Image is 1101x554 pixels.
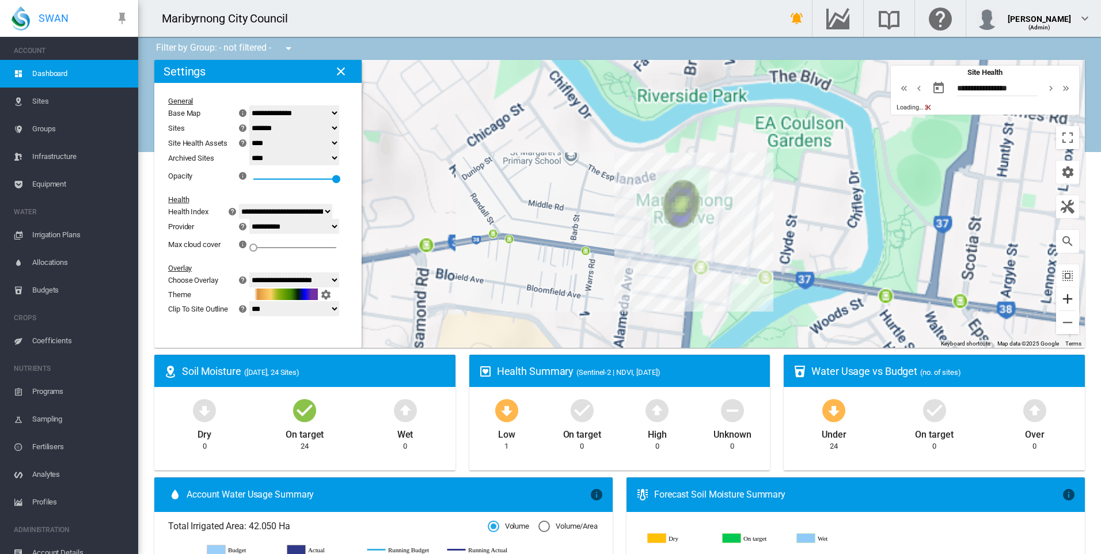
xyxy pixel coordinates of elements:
[713,424,751,441] div: Unknown
[568,396,596,424] md-icon: icon-checkbox-marked-circle
[225,204,241,218] button: icon-help-circle
[236,219,250,233] md-icon: icon-help-circle
[14,359,129,378] span: NUTRIENTS
[1058,81,1073,95] button: icon-chevron-double-right
[648,533,713,544] g: Dry
[32,249,129,276] span: Allocations
[719,396,746,424] md-icon: icon-minus-circle
[967,68,1003,77] span: Site Health
[1078,12,1092,25] md-icon: icon-chevron-down
[286,424,324,441] div: On target
[168,240,221,249] div: Max cloud cover
[277,37,300,60] button: icon-menu-down
[912,81,927,95] button: icon-chevron-left
[1056,126,1079,149] button: Toggle fullscreen view
[334,64,348,78] md-icon: icon-close
[822,424,846,441] div: Under
[811,364,1076,378] div: Water Usage vs Budget
[32,276,129,304] span: Budgets
[237,237,251,251] md-icon: icon-information
[730,441,734,451] div: 0
[932,441,936,451] div: 0
[164,365,177,378] md-icon: icon-map-marker-radius
[236,121,250,135] md-icon: icon-help-circle
[898,81,910,95] md-icon: icon-chevron-double-left
[397,424,413,441] div: Wet
[168,264,334,272] div: Overlay
[497,364,761,378] div: Health Summary
[162,10,298,26] div: Maribyrnong City Council
[479,365,492,378] md-icon: icon-heart-box-outline
[723,533,788,544] g: On target
[590,488,603,502] md-icon: icon-information
[924,103,932,112] md-icon: icon-content-cut
[538,521,598,532] md-radio-button: Volume/Area
[187,488,590,501] span: Account Water Usage Summary
[235,136,251,150] button: icon-help-circle
[191,396,218,424] md-icon: icon-arrow-down-bold-circle
[820,396,848,424] md-icon: icon-arrow-down-bold-circle
[392,396,419,424] md-icon: icon-arrow-up-bold-circle
[636,488,650,502] md-icon: icon-thermometer-lines
[1056,230,1079,253] button: icon-magnify
[168,520,488,533] span: Total Irrigated Area: 42.050 Ha
[576,368,660,377] span: (Sentinel-2 | NDVI, [DATE])
[168,172,192,180] div: Opacity
[235,121,251,135] button: icon-help-circle
[32,327,129,355] span: Coefficients
[14,309,129,327] span: CROPS
[975,7,999,30] img: profile.jpg
[1060,81,1072,95] md-icon: icon-chevron-double-right
[927,77,950,100] button: md-calendar
[921,396,948,424] md-icon: icon-checkbox-marked-circle
[301,441,309,451] div: 24
[168,290,251,299] div: Theme
[648,424,667,441] div: High
[790,12,804,25] md-icon: icon-bell-ring
[915,424,953,441] div: On target
[927,12,954,25] md-icon: Click here for help
[203,441,207,451] div: 0
[329,60,352,83] button: icon-close
[32,405,129,433] span: Sampling
[580,441,584,451] div: 0
[1032,441,1037,451] div: 0
[235,302,251,316] button: icon-help-circle
[237,106,251,120] md-icon: icon-information
[226,204,240,218] md-icon: icon-help-circle
[1061,269,1075,283] md-icon: icon-select-all
[643,396,671,424] md-icon: icon-arrow-up-bold-circle
[198,424,211,441] div: Dry
[32,170,129,198] span: Equipment
[913,81,925,95] md-icon: icon-chevron-left
[14,41,129,60] span: ACCOUNT
[168,124,185,132] div: Sites
[168,222,194,231] div: Provider
[12,6,30,31] img: SWAN-Landscape-Logo-Colour-drop.png
[1028,24,1051,31] span: (Admin)
[1061,165,1075,179] md-icon: icon-cog
[236,136,250,150] md-icon: icon-help-circle
[115,12,129,25] md-icon: icon-pin
[168,109,200,117] div: Base Map
[797,533,863,544] g: Wet
[236,273,250,287] md-icon: icon-help-circle
[236,302,250,316] md-icon: icon-help-circle
[32,488,129,516] span: Profiles
[1021,396,1049,424] md-icon: icon-arrow-up-bold-circle
[1056,264,1079,287] button: icon-select-all
[824,12,852,25] md-icon: Go to the Data Hub
[1056,161,1079,184] button: icon-cog
[830,441,838,451] div: 24
[32,221,129,249] span: Irrigation Plans
[319,287,333,301] md-icon: icon-cog
[168,97,334,105] div: General
[168,154,251,162] div: Archived Sites
[493,396,521,424] md-icon: icon-arrow-down-bold-circle
[1056,287,1079,310] button: Zoom in
[1025,424,1045,441] div: Over
[488,521,529,532] md-radio-button: Volume
[39,11,69,25] span: SWAN
[920,368,961,377] span: (no. of sites)
[14,203,129,221] span: WATER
